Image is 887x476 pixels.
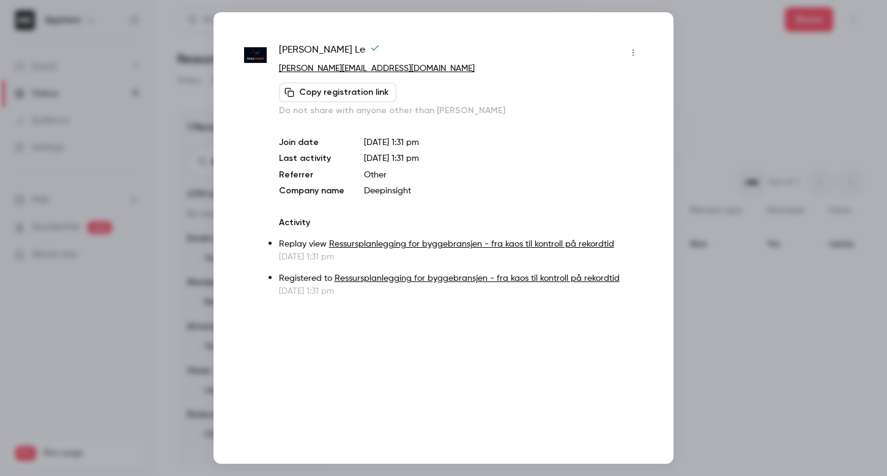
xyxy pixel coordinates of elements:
[279,272,643,285] p: Registered to
[279,83,396,102] button: Copy registration link
[279,285,643,297] p: [DATE] 1:31 pm
[279,64,475,73] a: [PERSON_NAME][EMAIL_ADDRESS][DOMAIN_NAME]
[279,43,380,62] span: [PERSON_NAME] Le
[279,217,643,229] p: Activity
[279,152,344,165] p: Last activity
[279,238,643,251] p: Replay view
[279,251,643,263] p: [DATE] 1:31 pm
[364,154,419,163] span: [DATE] 1:31 pm
[364,185,643,197] p: Deepinsight
[279,185,344,197] p: Company name
[244,44,267,67] img: deepinsight.io
[279,136,344,149] p: Join date
[364,169,643,181] p: Other
[329,240,614,248] a: Ressursplanlegging for byggebransjen - fra kaos til kontroll på rekordtid
[335,274,620,283] a: Ressursplanlegging for byggebransjen - fra kaos til kontroll på rekordtid
[364,136,643,149] p: [DATE] 1:31 pm
[279,105,643,117] p: Do not share with anyone other than [PERSON_NAME]
[279,169,344,181] p: Referrer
